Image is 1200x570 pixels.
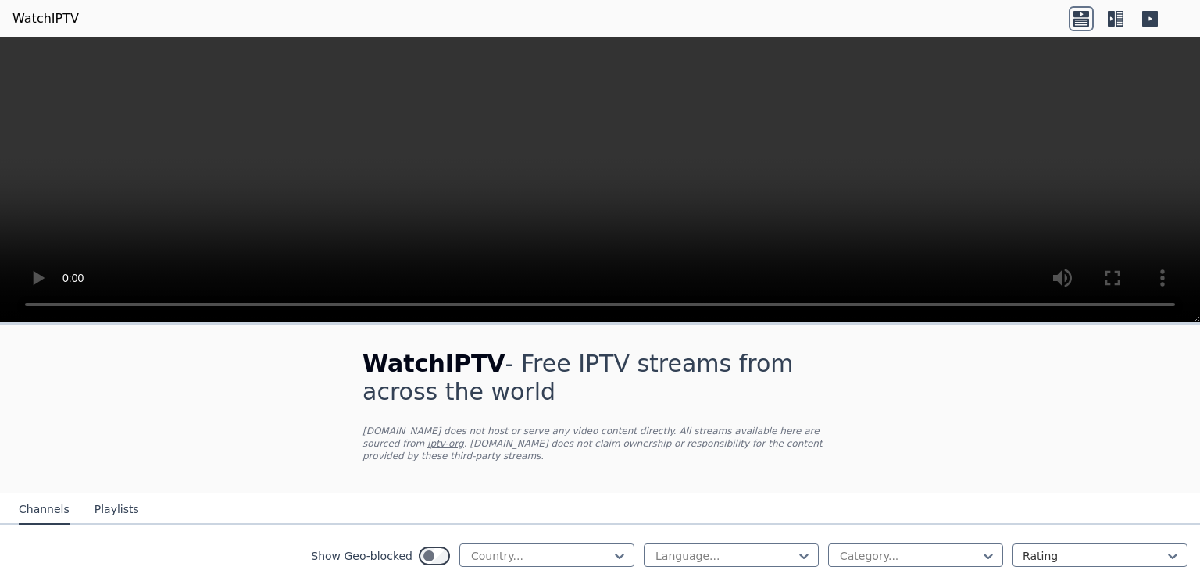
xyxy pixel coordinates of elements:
p: [DOMAIN_NAME] does not host or serve any video content directly. All streams available here are s... [362,425,837,462]
button: Playlists [95,495,139,525]
label: Show Geo-blocked [311,548,412,564]
button: Channels [19,495,70,525]
span: WatchIPTV [362,350,505,377]
h1: - Free IPTV streams from across the world [362,350,837,406]
a: WatchIPTV [12,9,79,28]
a: iptv-org [427,438,464,449]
